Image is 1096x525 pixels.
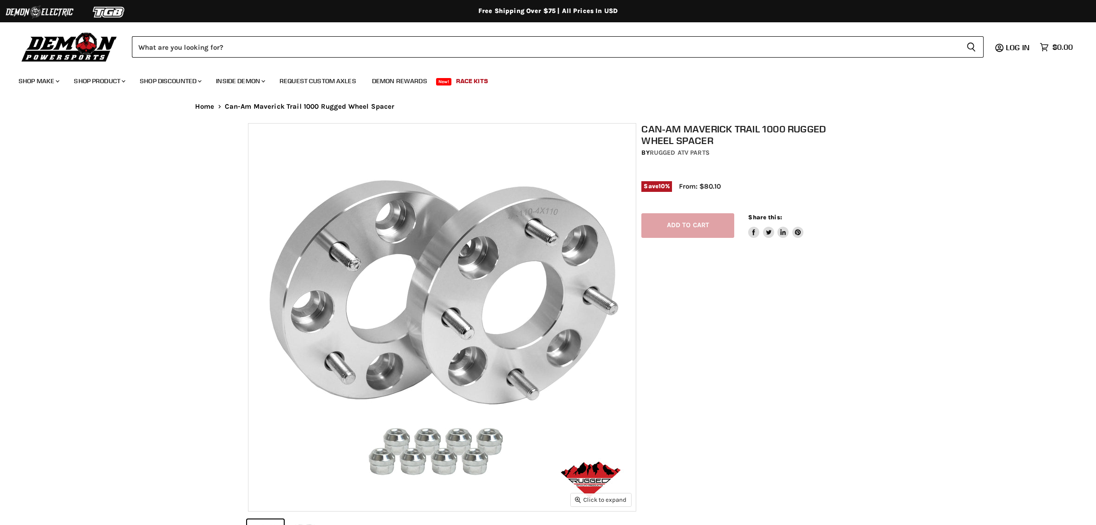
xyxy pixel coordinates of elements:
aside: Share this: [748,213,803,238]
img: Demon Electric Logo 2 [5,3,74,21]
span: Save % [641,181,672,191]
span: Log in [1006,43,1030,52]
a: Inside Demon [209,72,271,91]
a: Shop Discounted [133,72,207,91]
div: Free Shipping Over $75 | All Prices In USD [176,7,920,15]
a: $0.00 [1035,40,1077,54]
a: Request Custom Axles [273,72,363,91]
a: Rugged ATV Parts [650,149,710,157]
a: Shop Make [12,72,65,91]
span: 10 [659,183,665,190]
span: New! [436,78,452,85]
nav: Breadcrumbs [176,103,920,111]
input: Search [132,36,959,58]
span: Share this: [748,214,782,221]
button: Click to expand [571,493,631,506]
a: Home [195,103,215,111]
span: Click to expand [575,496,626,503]
h1: Can-Am Maverick Trail 1000 Rugged Wheel Spacer [641,123,853,146]
span: From: $80.10 [679,182,721,190]
img: Can-Am Maverick Trail 1000 Rugged Wheel Spacer [248,124,636,511]
a: Race Kits [449,72,495,91]
div: by [641,148,853,158]
a: Demon Rewards [365,72,434,91]
form: Product [132,36,984,58]
span: $0.00 [1052,43,1073,52]
img: TGB Logo 2 [74,3,144,21]
a: Log in [1002,43,1035,52]
span: Can-Am Maverick Trail 1000 Rugged Wheel Spacer [225,103,395,111]
button: Search [959,36,984,58]
img: Demon Powersports [19,30,120,63]
a: Shop Product [67,72,131,91]
ul: Main menu [12,68,1070,91]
